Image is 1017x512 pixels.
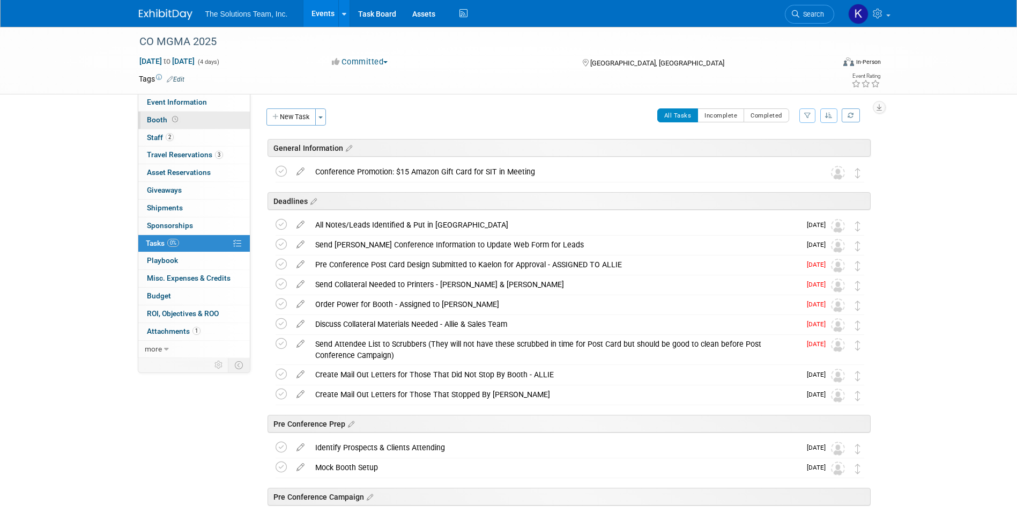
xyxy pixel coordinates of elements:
[831,279,845,292] img: Unassigned
[855,168,860,178] i: Move task
[145,345,162,353] span: more
[228,358,250,372] td: Toggle Event Tabs
[831,318,845,332] img: Unassigned
[831,338,845,352] img: Unassigned
[139,9,192,20] img: ExhibitDay
[147,150,223,159] span: Travel Reservations
[291,370,310,379] a: edit
[308,195,317,206] a: Edit sections
[842,108,860,122] a: Refresh
[856,58,881,66] div: In-Person
[291,463,310,472] a: edit
[205,10,288,18] span: The Solutions Team, Inc.
[291,299,310,309] a: edit
[831,298,845,312] img: Unassigned
[328,56,392,68] button: Committed
[807,301,831,308] span: [DATE]
[855,464,860,474] i: Move task
[831,219,845,233] img: Unassigned
[210,358,228,372] td: Personalize Event Tab Strip
[310,315,800,333] div: Discuss Collateral Materials Needed - Allie & Sales Team
[138,217,250,235] a: Sponsorships
[831,462,845,476] img: Unassigned
[855,301,860,311] i: Move task
[197,58,219,65] span: (4 days)
[855,261,860,271] i: Move task
[831,369,845,383] img: Unassigned
[167,76,184,83] a: Edit
[843,57,854,66] img: Format-Inperson.png
[310,458,800,477] div: Mock Booth Setup
[268,488,871,506] div: Pre Conference Campaign
[136,32,818,52] div: CO MGMA 2025
[807,261,831,268] span: [DATE]
[310,385,800,404] div: Create Mail Out Letters for Those That Stopped By [PERSON_NAME]
[310,438,800,457] div: Identify Prospects & Clients Attending
[291,260,310,269] a: edit
[310,275,800,294] div: Send Collateral Needed to Printers - [PERSON_NAME] & [PERSON_NAME]
[138,252,250,269] a: Playbook
[697,108,744,122] button: Incomplete
[291,280,310,289] a: edit
[657,108,699,122] button: All Tasks
[807,371,831,378] span: [DATE]
[855,221,860,231] i: Move task
[343,142,352,153] a: Edit sections
[268,139,871,157] div: General Information
[138,182,250,199] a: Giveaways
[147,327,201,335] span: Attachments
[831,389,845,403] img: Unassigned
[848,4,868,24] img: Kaelon Harris
[138,129,250,147] a: Staff2
[799,10,824,18] span: Search
[138,270,250,287] a: Misc. Expenses & Credits
[139,74,184,84] td: Tags
[831,166,845,180] img: Unassigned
[807,241,831,248] span: [DATE]
[310,365,800,384] div: Create Mail Out Letters for Those That Did Not Stop By Booth - ALLIE
[771,56,881,72] div: Event Format
[851,74,880,79] div: Event Rating
[170,115,180,123] span: Booth not reserved yet
[138,147,250,164] a: Travel Reservations3
[831,259,845,273] img: Unassigned
[855,241,860,251] i: Move task
[139,56,195,66] span: [DATE] [DATE]
[192,327,201,335] span: 1
[266,108,316,126] button: New Task
[310,295,800,313] div: Order Power for Booth - Assigned to [PERSON_NAME]
[291,443,310,452] a: edit
[855,320,860,331] i: Move task
[138,235,250,252] a: Tasks0%
[147,256,178,265] span: Playbook
[831,239,845,253] img: Unassigned
[807,340,831,348] span: [DATE]
[807,320,831,328] span: [DATE]
[147,98,207,106] span: Event Information
[291,339,310,349] a: edit
[215,151,223,159] span: 3
[138,112,250,129] a: Booth
[147,221,193,230] span: Sponsorships
[162,57,172,65] span: to
[310,335,800,364] div: Send Attendee List to Scrubbers (They will not have these scrubbed in time for Post Card but shou...
[855,281,860,291] i: Move task
[291,240,310,250] a: edit
[268,415,871,433] div: Pre Conference Prep
[291,390,310,399] a: edit
[138,200,250,217] a: Shipments
[268,192,871,210] div: Deadlines
[138,341,250,358] a: more
[855,340,860,350] i: Move task
[291,220,310,230] a: edit
[807,464,831,471] span: [DATE]
[291,319,310,329] a: edit
[807,281,831,288] span: [DATE]
[310,236,800,254] div: Send [PERSON_NAME] Conference Information to Update Web Form for Leads
[855,371,860,381] i: Move task
[785,5,834,24] a: Search
[138,288,250,305] a: Budget
[166,133,174,141] span: 2
[147,168,211,177] span: Asset Reservations
[590,59,724,67] span: [GEOGRAPHIC_DATA], [GEOGRAPHIC_DATA]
